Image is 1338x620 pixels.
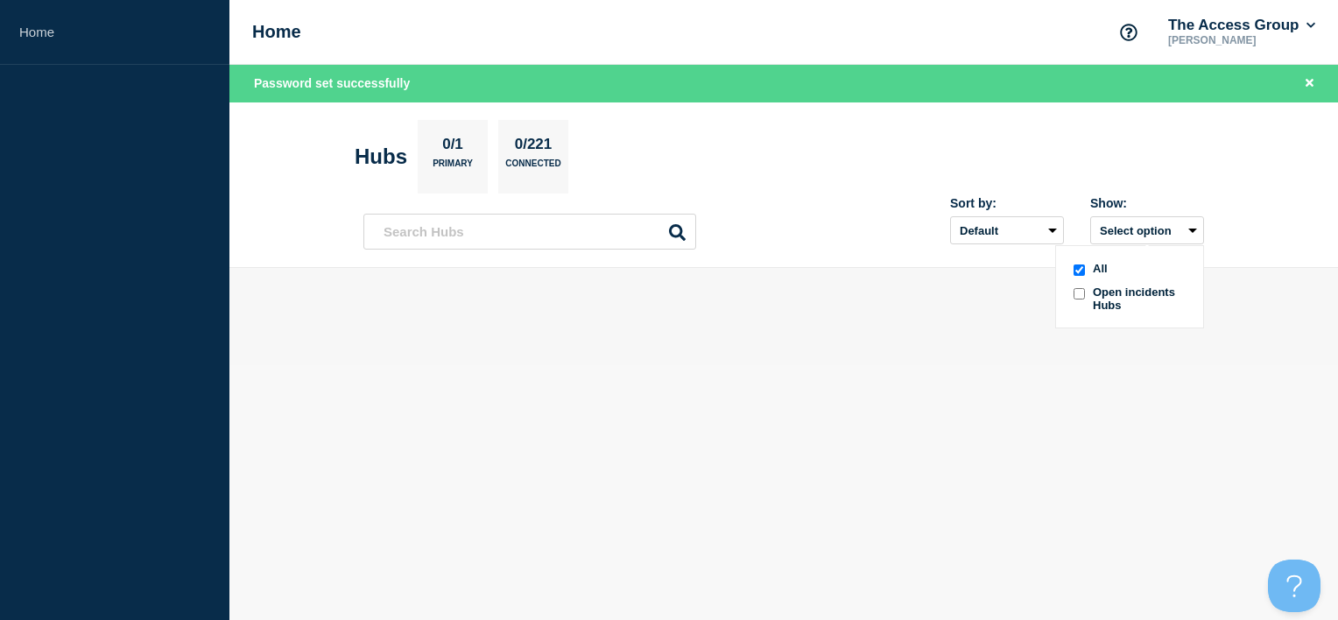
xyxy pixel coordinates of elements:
p: Primary [433,159,473,177]
button: Select optionall checkboxAllopenIncidentsHubs checkboxOpen incidents Hubs [1090,216,1204,244]
div: Show: [1090,196,1204,210]
input: all checkbox [1074,264,1085,276]
button: Close banner [1299,74,1320,94]
select: Sort by [950,216,1064,244]
p: [PERSON_NAME] [1165,34,1319,46]
p: Connected [505,159,560,177]
span: Password set successfully [254,76,410,90]
iframe: Help Scout Beacon - Open [1268,560,1320,612]
p: 0/221 [508,136,559,159]
h1: Home [252,22,301,42]
div: Sort by: [950,196,1064,210]
span: All [1093,262,1108,278]
h2: Hubs [355,144,407,169]
p: 0/1 [436,136,470,159]
button: The Access Group [1165,17,1319,34]
button: Support [1110,14,1147,51]
input: openIncidentsHubs checkbox [1074,288,1085,299]
input: Search Hubs [363,214,696,250]
span: Open incidents Hubs [1093,285,1189,312]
